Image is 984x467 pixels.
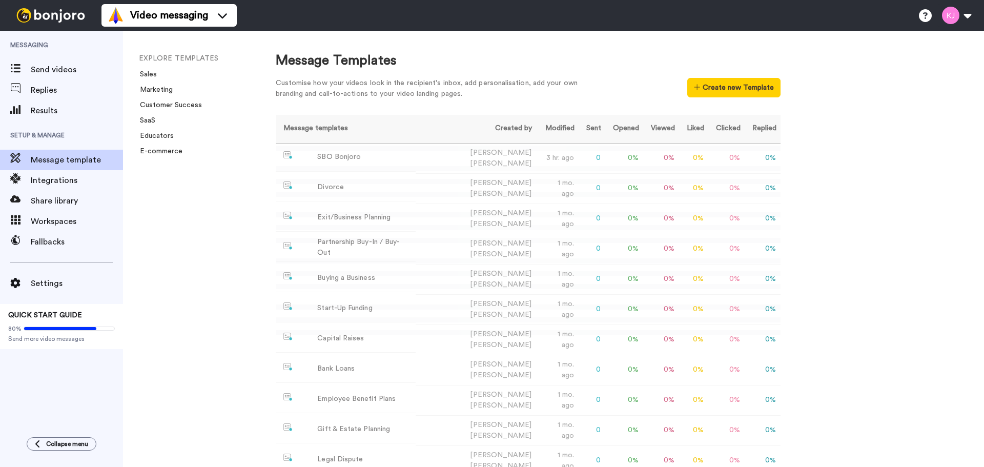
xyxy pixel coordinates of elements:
td: [PERSON_NAME] [416,234,536,264]
span: Workspaces [31,215,123,228]
td: 0 % [745,143,781,173]
td: 0 % [679,294,708,324]
td: 0 % [745,234,781,264]
span: [PERSON_NAME] [470,160,531,167]
td: 0 % [643,234,679,264]
td: 0 % [708,234,745,264]
td: 0 % [745,355,781,385]
span: Video messaging [130,8,208,23]
td: 1 mo. ago [536,294,579,324]
a: E-commerce [134,148,182,155]
div: Gift & Estate Planning [317,424,390,435]
th: Replied [745,115,781,143]
th: Modified [536,115,579,143]
a: Sales [134,71,157,78]
td: 0 % [708,385,745,415]
div: Bank Loans [317,363,355,374]
td: 1 mo. ago [536,324,579,355]
th: Created by [416,115,536,143]
img: nextgen-template.svg [283,181,293,190]
td: [PERSON_NAME] [416,294,536,324]
td: 0 % [605,204,643,234]
a: Customer Success [134,101,202,109]
span: [PERSON_NAME] [470,402,531,409]
td: 0 % [605,355,643,385]
td: [PERSON_NAME] [416,143,536,173]
td: [PERSON_NAME] [416,173,536,204]
span: [PERSON_NAME] [470,251,531,258]
td: 0 % [643,385,679,415]
td: 0 [579,204,605,234]
div: Legal Dispute [317,454,363,465]
td: 0 % [708,324,745,355]
td: 3 hr. ago [536,143,579,173]
td: 1 mo. ago [536,204,579,234]
td: 0 % [605,264,643,294]
span: [PERSON_NAME] [470,372,531,379]
td: 0 % [643,355,679,385]
div: SBO Bonjoro [317,152,361,163]
img: nextgen-template.svg [283,242,293,250]
th: Sent [579,115,605,143]
td: 0 % [679,385,708,415]
td: 0 % [745,385,781,415]
span: Collapse menu [46,440,88,448]
td: 0 [579,415,605,445]
td: 0 % [679,173,708,204]
td: 0 % [745,324,781,355]
td: 0 % [745,204,781,234]
td: 0 % [745,173,781,204]
td: 0 % [643,324,679,355]
td: 0 % [745,294,781,324]
img: nextgen-template.svg [283,302,293,311]
img: nextgen-template.svg [283,393,293,401]
td: 0 % [643,264,679,294]
td: [PERSON_NAME] [416,355,536,385]
div: Capital Raises [317,333,364,344]
td: [PERSON_NAME] [416,385,536,415]
th: Clicked [708,115,745,143]
td: 0 % [679,355,708,385]
span: [PERSON_NAME] [470,341,531,349]
td: 0 % [605,324,643,355]
th: Opened [605,115,643,143]
div: Customise how your videos look in the recipient's inbox, add personalisation, add your own brandi... [276,78,593,99]
td: 0 % [708,143,745,173]
img: nextgen-template.svg [283,423,293,432]
td: 0 % [708,173,745,204]
span: [PERSON_NAME] [470,281,531,288]
div: Message Templates [276,51,781,70]
div: Employee Benefit Plans [317,394,396,404]
td: 0 % [708,415,745,445]
td: 0 [579,324,605,355]
td: 1 mo. ago [536,264,579,294]
div: Divorce [317,182,344,193]
th: Viewed [643,115,679,143]
li: EXPLORE TEMPLATES [139,53,277,64]
td: [PERSON_NAME] [416,324,536,355]
td: 0 [579,173,605,204]
td: 0 [579,294,605,324]
span: [PERSON_NAME] [470,220,531,228]
span: Integrations [31,174,123,187]
td: 0 [579,143,605,173]
td: 0 % [679,324,708,355]
img: nextgen-template.svg [283,454,293,462]
span: [PERSON_NAME] [470,311,531,318]
div: Start-Up Funding [317,303,372,314]
td: 0 % [643,415,679,445]
td: 0 % [708,355,745,385]
img: nextgen-template.svg [283,333,293,341]
td: 0 % [605,234,643,264]
img: vm-color.svg [108,7,124,24]
td: 1 mo. ago [536,234,579,264]
span: QUICK START GUIDE [8,312,82,319]
img: nextgen-template.svg [283,151,293,159]
td: 0 % [679,264,708,294]
a: SaaS [134,117,155,124]
span: Settings [31,277,123,290]
td: 0 % [679,415,708,445]
td: 0 % [745,264,781,294]
td: 0 % [605,294,643,324]
span: Send videos [31,64,123,76]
